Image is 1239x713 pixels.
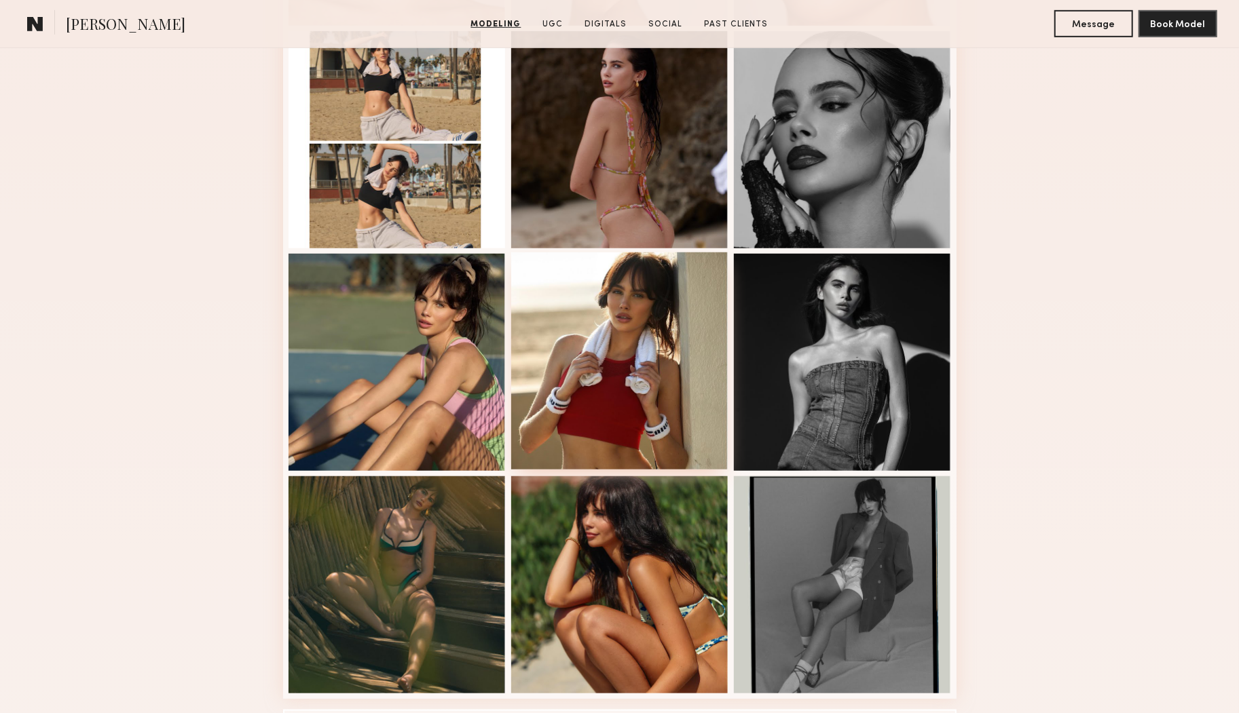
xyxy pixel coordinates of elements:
a: Modeling [466,18,527,31]
button: Message [1054,10,1133,37]
a: Book Model [1139,18,1217,29]
button: Book Model [1139,10,1217,37]
a: Social [644,18,688,31]
span: [PERSON_NAME] [66,14,185,37]
a: Past Clients [699,18,774,31]
a: Digitals [580,18,633,31]
a: UGC [538,18,569,31]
